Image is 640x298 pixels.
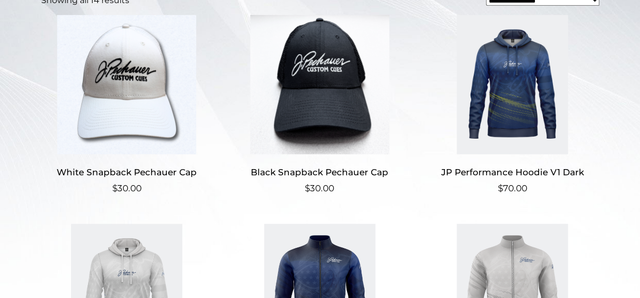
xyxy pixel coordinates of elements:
[305,183,334,193] bdi: 30.00
[41,162,213,181] h2: White Snapback Pechauer Cap
[41,15,213,154] img: White Snapback Pechauer Cap
[498,183,503,193] span: $
[305,183,310,193] span: $
[234,15,405,195] a: Black Snapback Pechauer Cap $30.00
[112,183,117,193] span: $
[234,15,405,154] img: Black Snapback Pechauer Cap
[427,15,598,195] a: JP Performance Hoodie V1 Dark $70.00
[427,162,598,181] h2: JP Performance Hoodie V1 Dark
[234,162,405,181] h2: Black Snapback Pechauer Cap
[498,183,527,193] bdi: 70.00
[41,15,213,195] a: White Snapback Pechauer Cap $30.00
[112,183,142,193] bdi: 30.00
[427,15,598,154] img: JP Performance Hoodie V1 Dark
